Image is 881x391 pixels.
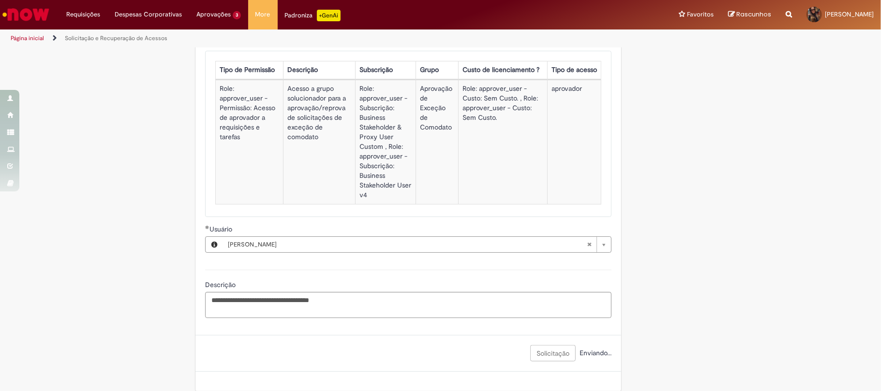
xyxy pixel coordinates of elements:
[115,10,182,19] span: Despesas Corporativas
[196,10,231,19] span: Aprovações
[582,237,597,252] abbr: Limpar campo Usuário
[216,61,284,79] th: Tipo de Permissão
[205,292,612,319] textarea: Descrição
[7,29,580,47] ul: Trilhas de página
[66,10,100,19] span: Requisições
[317,10,341,21] p: +GenAi
[11,34,44,42] a: Página inicial
[355,80,416,204] td: Role: approver_user - Subscrição: Business Stakeholder & Proxy User Custom , Role: approver_user ...
[825,10,874,18] span: [PERSON_NAME]
[255,10,270,19] span: More
[205,225,209,229] span: Obrigatório Preenchido
[223,237,611,252] a: [PERSON_NAME]Limpar campo Usuário
[205,39,265,48] span: Somente leitura - Gestão de Acessos
[458,80,547,204] td: Role: approver_user - Custo: Sem Custo. , Role: approver_user - Custo: Sem Custo.
[548,80,601,204] td: aprovador
[284,80,356,204] td: Acesso a grupo solucionador para a aprovação/reprova de solicitações de exceção de comodato
[284,61,356,79] th: Descrição
[355,61,416,79] th: Subscrição
[416,61,458,79] th: Grupo
[228,237,587,252] span: [PERSON_NAME]
[285,10,341,21] div: Padroniza
[1,5,51,24] img: ServiceNow
[216,80,284,204] td: Role: approver_user - Permissão: Acesso de aprovador a requisições e tarefas
[548,61,601,79] th: Tipo de acesso
[209,225,234,233] span: Usuário
[206,237,223,252] button: Usuário, Visualizar este registro Desiree da Silva Germano
[233,11,241,19] span: 3
[687,10,714,19] span: Favoritos
[736,10,771,19] span: Rascunhos
[458,61,547,79] th: Custo de licenciamento ?
[205,280,238,289] span: Descrição
[728,10,771,19] a: Rascunhos
[65,34,167,42] a: Solicitação e Recuperação de Acessos
[416,80,458,204] td: Aprovação de Exceção de Comodato
[578,348,612,357] span: Enviando...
